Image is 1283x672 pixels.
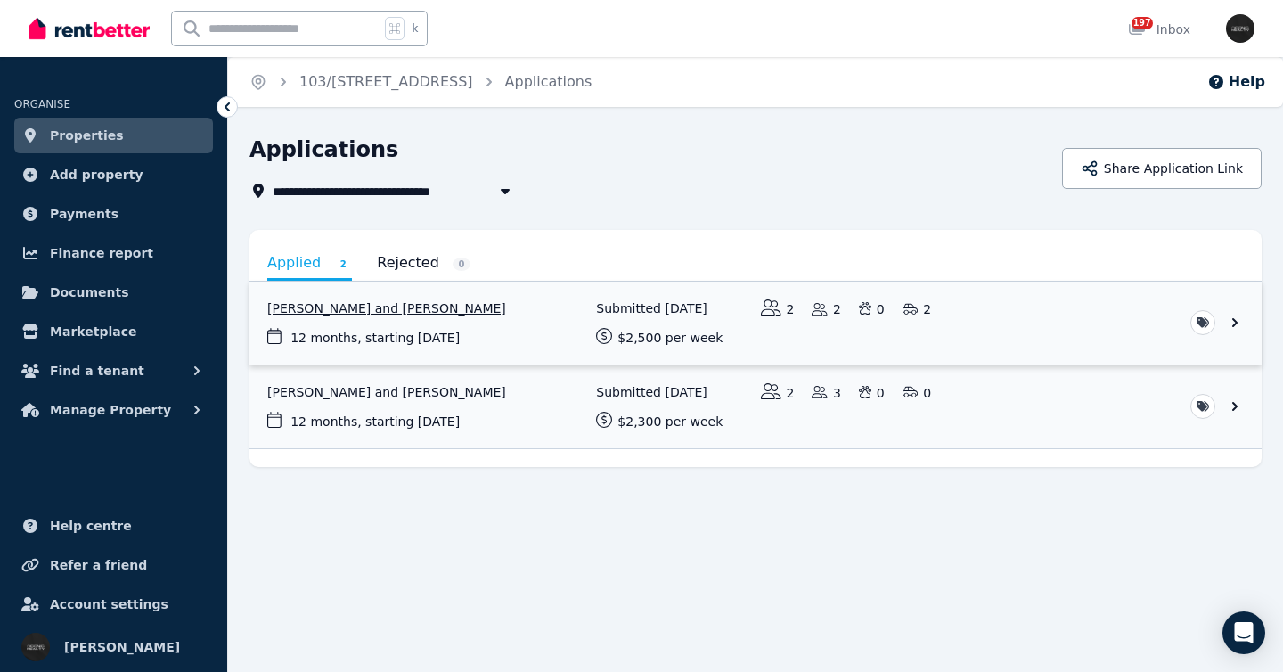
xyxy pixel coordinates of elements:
span: Find a tenant [50,360,144,381]
a: Payments [14,196,213,232]
a: Finance report [14,235,213,271]
a: 103/[STREET_ADDRESS] [299,73,473,90]
a: Refer a friend [14,547,213,583]
a: Add property [14,157,213,193]
a: Applications [505,73,592,90]
span: Documents [50,282,129,303]
span: Add property [50,164,143,185]
span: Manage Property [50,399,171,421]
a: Rejected [377,248,470,278]
img: Tim Troy [21,633,50,661]
span: Payments [50,203,118,225]
a: View application: Adam Rakowski and Bree Rakowski [249,282,1262,365]
a: Properties [14,118,213,153]
h1: Applications [249,135,398,164]
span: 0 [453,258,470,271]
span: Help centre [50,515,132,537]
img: RentBetter [29,15,150,42]
span: Marketplace [50,321,136,342]
button: Help [1207,71,1265,93]
span: Refer a friend [50,554,147,576]
span: Properties [50,125,124,146]
a: Marketplace [14,314,213,349]
span: Account settings [50,594,168,615]
span: k [412,21,418,36]
span: 2 [334,258,352,271]
a: Account settings [14,586,213,622]
button: Share Application Link [1062,148,1262,189]
a: Documents [14,275,213,310]
div: Open Intercom Messenger [1222,611,1265,654]
a: Applied [267,248,352,281]
div: Inbox [1128,20,1190,38]
span: Finance report [50,242,153,264]
span: [PERSON_NAME] [64,636,180,658]
a: Help centre [14,508,213,544]
img: Tim Troy [1226,14,1254,43]
span: ORGANISE [14,98,70,111]
button: Manage Property [14,392,213,428]
a: View application: Lia Watts and Mahmood Watts [249,365,1262,448]
nav: Breadcrumb [228,57,613,107]
span: 197 [1132,17,1153,29]
button: Find a tenant [14,353,213,389]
